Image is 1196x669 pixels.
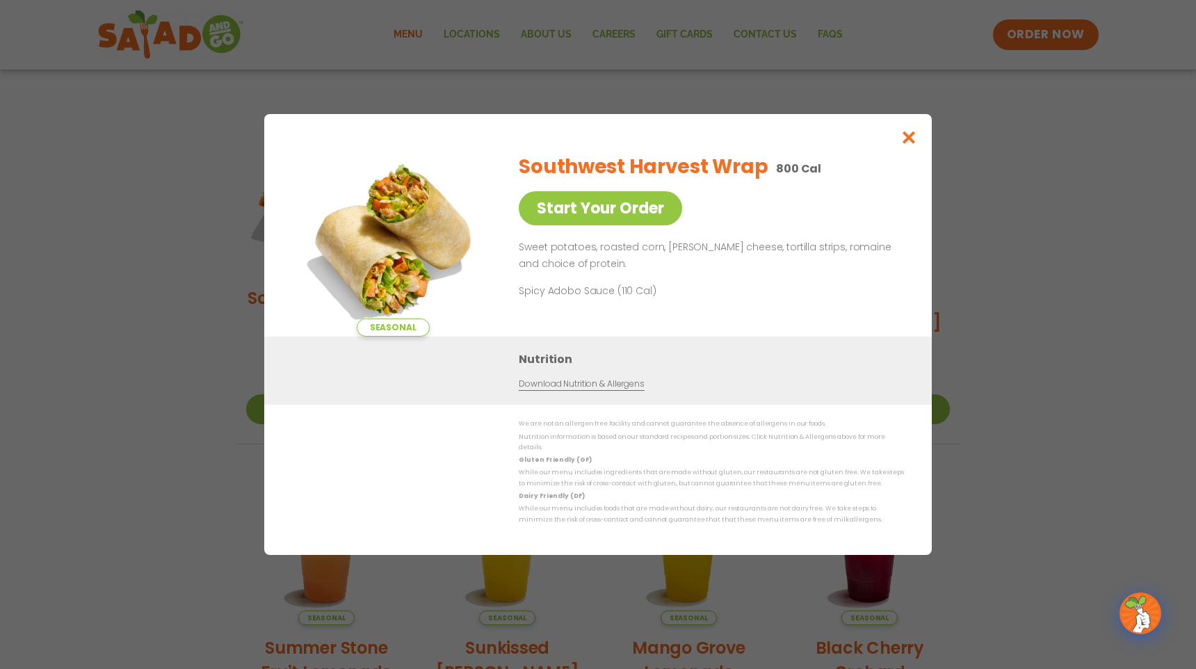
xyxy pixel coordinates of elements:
[519,191,682,225] a: Start Your Order
[296,142,490,337] img: Featured product photo for Southwest Harvest Wrap
[357,319,430,337] span: Seasonal
[1121,594,1160,633] img: wpChatIcon
[519,456,591,464] strong: Gluten Friendly (GF)
[519,419,904,429] p: We are not an allergen free facility and cannot guarantee the absence of allergens in our foods.
[519,503,904,525] p: While our menu includes foods that are made without dairy, our restaurants are not dairy free. We...
[519,350,911,368] h3: Nutrition
[519,152,768,182] h2: Southwest Harvest Wrap
[519,467,904,489] p: While our menu includes ingredients that are made without gluten, our restaurants are not gluten ...
[519,284,776,298] p: Spicy Adobo Sauce (110 Cal)
[887,114,932,161] button: Close modal
[519,378,644,391] a: Download Nutrition & Allergens
[519,239,898,273] p: Sweet potatoes, roasted corn, [PERSON_NAME] cheese, tortilla strips, romaine and choice of protein.
[776,160,821,177] p: 800 Cal
[519,432,904,453] p: Nutrition information is based on our standard recipes and portion sizes. Click Nutrition & Aller...
[519,492,584,500] strong: Dairy Friendly (DF)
